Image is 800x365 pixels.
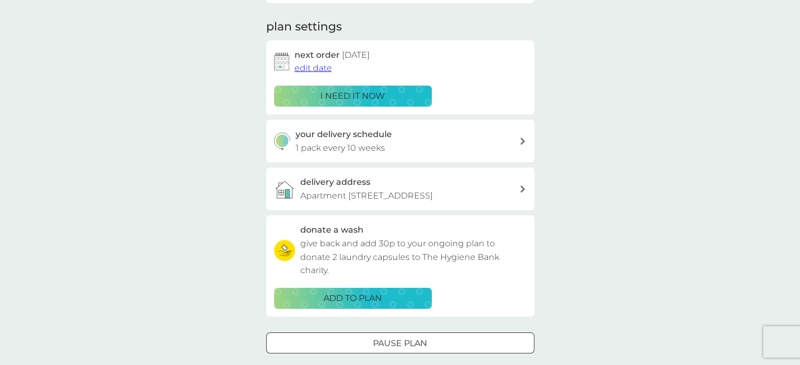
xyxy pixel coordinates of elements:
[320,89,385,103] p: i need it now
[342,50,370,60] span: [DATE]
[295,48,370,62] h2: next order
[296,128,392,141] h3: your delivery schedule
[295,61,332,75] button: edit date
[296,141,385,155] p: 1 pack every 10 weeks
[266,168,534,210] a: delivery addressApartment [STREET_ADDRESS]
[300,237,526,277] p: give back and add 30p to your ongoing plan to donate 2 laundry capsules to The Hygiene Bank charity.
[300,175,370,189] h3: delivery address
[274,288,432,309] button: ADD TO PLAN
[266,120,534,162] button: your delivery schedule1 pack every 10 weeks
[373,337,427,350] p: Pause plan
[300,189,433,203] p: Apartment [STREET_ADDRESS]
[300,223,363,237] h3: donate a wash
[266,332,534,353] button: Pause plan
[274,86,432,107] button: i need it now
[323,291,382,305] p: ADD TO PLAN
[295,63,332,73] span: edit date
[266,19,342,35] h2: plan settings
